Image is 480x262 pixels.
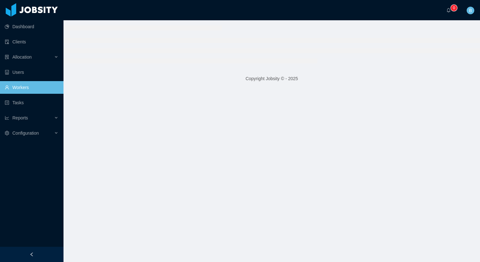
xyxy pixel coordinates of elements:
i: icon: line-chart [5,116,9,120]
span: B [469,7,472,14]
i: icon: setting [5,131,9,135]
a: icon: auditClients [5,35,58,48]
sup: 0 [451,5,457,11]
span: Configuration [12,131,39,136]
a: icon: robotUsers [5,66,58,79]
footer: Copyright Jobsity © - 2025 [63,68,480,90]
a: icon: userWorkers [5,81,58,94]
span: Allocation [12,54,32,60]
a: icon: profileTasks [5,96,58,109]
i: icon: solution [5,55,9,59]
i: icon: bell [446,8,451,12]
a: icon: pie-chartDashboard [5,20,58,33]
span: Reports [12,115,28,120]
